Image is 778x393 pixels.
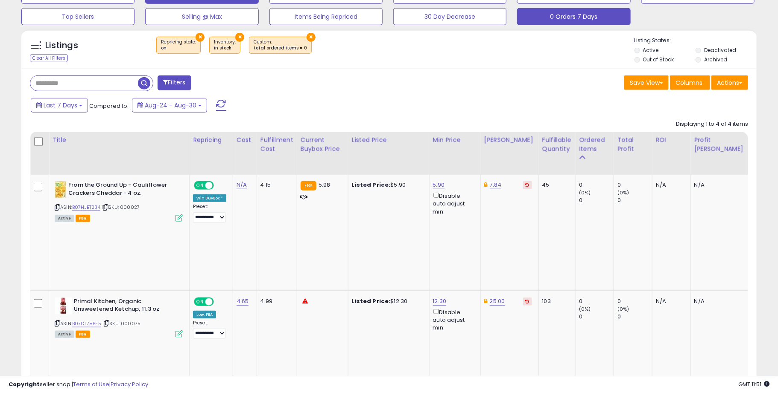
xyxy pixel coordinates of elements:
div: N/A [694,298,742,305]
small: (0%) [617,189,629,196]
button: × [196,33,205,42]
a: B07HJBT234 [72,204,100,211]
div: N/A [656,298,684,305]
div: 103 [542,298,569,305]
div: Repricing [193,136,229,144]
span: All listings currently available for purchase on Amazon [55,215,74,222]
small: (0%) [617,306,629,312]
div: ASIN: [55,298,183,337]
div: ASIN: [55,181,183,221]
h5: Listings [45,40,78,52]
span: Columns [676,78,702,87]
span: FBA [76,331,90,338]
div: Profit [PERSON_NAME] [694,136,745,153]
div: Disable auto adjust min [433,191,474,216]
div: Total Profit [617,136,649,153]
div: N/A [694,181,742,189]
span: Aug-24 - Aug-30 [145,101,196,110]
button: 30 Day Decrease [393,8,506,25]
button: Selling @ Max [145,8,258,25]
b: Listed Price: [352,181,391,189]
div: $5.90 [352,181,423,189]
a: N/A [237,181,247,189]
div: 0 [579,298,614,305]
a: Terms of Use [73,380,109,388]
div: 0 [617,196,652,204]
b: Primal Kitchen, Organic Unsweetened Ketchup, 11.3 oz [74,298,178,315]
div: Preset: [193,320,226,339]
div: Fulfillable Quantity [542,136,572,153]
div: $12.30 [352,298,423,305]
strong: Copyright [9,380,40,388]
div: 4.99 [260,298,290,305]
span: 2025-09-7 11:51 GMT [738,380,769,388]
button: Columns [670,75,710,90]
div: Win BuyBox * [193,194,226,202]
span: Repricing state : [161,39,196,52]
div: Ordered Items [579,136,610,153]
span: Compared to: [89,102,129,110]
button: × [235,33,244,42]
div: Fulfillment Cost [260,136,293,153]
button: Aug-24 - Aug-30 [132,98,207,113]
div: Preset: [193,204,226,223]
label: Archived [704,56,727,63]
div: 45 [542,181,569,189]
span: Last 7 Days [44,101,77,110]
a: 5.90 [433,181,445,189]
div: 0 [617,313,652,321]
button: Filters [158,75,191,90]
div: Displaying 1 to 4 of 4 items [676,120,748,128]
img: 41WbeiUujuL._SL40_.jpg [55,181,66,198]
img: 41GXcfvur1L._SL40_.jpg [55,298,72,315]
div: Low. FBA [193,311,216,318]
small: FBA [301,181,316,191]
span: | SKU: 000075 [102,320,140,327]
div: seller snap | | [9,381,148,389]
div: 0 [579,196,614,204]
div: Clear All Filters [30,54,68,62]
div: Title [53,136,186,144]
label: Active [643,46,659,54]
div: on [161,45,196,51]
button: Save View [624,75,669,90]
span: OFF [213,182,226,189]
a: Privacy Policy [111,380,148,388]
span: ON [195,298,205,305]
button: Items Being Repriced [269,8,383,25]
a: 12.30 [433,297,447,306]
div: ROI [656,136,687,144]
span: 5.98 [319,181,331,189]
small: (0%) [579,189,591,196]
span: Custom: [254,39,307,52]
button: × [307,33,316,42]
small: (0%) [579,306,591,312]
div: Disable auto adjust min [433,307,474,332]
div: 0 [579,181,614,189]
a: 25.00 [490,297,505,306]
span: | SKU: 000027 [102,204,140,211]
div: 4.15 [260,181,290,189]
label: Deactivated [704,46,736,54]
div: [PERSON_NAME] [484,136,535,144]
a: 4.65 [237,297,249,306]
div: Cost [237,136,253,144]
span: Inventory : [214,39,236,52]
button: Top Sellers [21,8,135,25]
label: Out of Stock [643,56,674,63]
div: 0 [617,298,652,305]
span: All listings currently available for purchase on Amazon [55,331,74,338]
button: 0 Orders 7 Days [517,8,630,25]
span: FBA [76,215,90,222]
span: ON [195,182,205,189]
div: 0 [617,181,652,189]
div: Min Price [433,136,477,144]
div: 0 [579,313,614,321]
div: in stock [214,45,236,51]
div: total ordered items = 0 [254,45,307,51]
span: OFF [213,298,226,305]
p: Listing States: [635,37,757,45]
div: Current Buybox Price [301,136,345,153]
button: Last 7 Days [31,98,88,113]
a: 7.84 [490,181,502,189]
